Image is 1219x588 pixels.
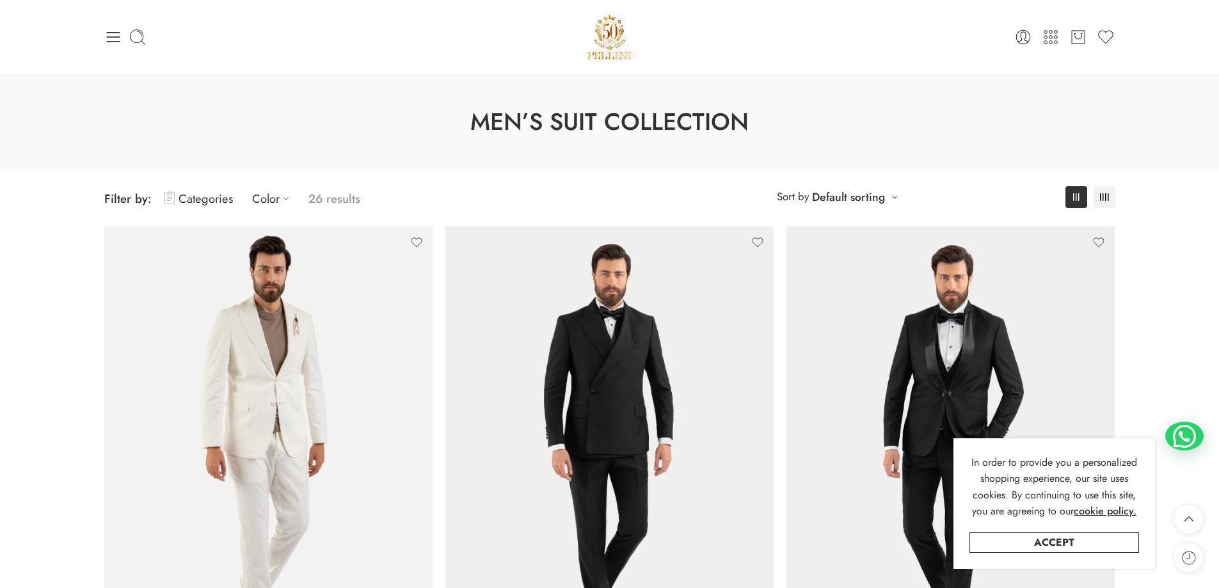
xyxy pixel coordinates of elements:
[812,188,885,206] a: Default sorting
[777,186,809,207] span: Sort by
[308,184,360,214] p: 26 results
[582,10,637,64] a: Pellini -
[1069,28,1087,46] a: Cart
[1014,28,1032,46] a: Login / Register
[164,184,233,214] a: Categories
[969,532,1139,553] a: Accept
[971,455,1137,519] span: In order to provide you a personalized shopping experience, our site uses cookies. By continuing ...
[1074,503,1136,520] a: cookie policy.
[104,190,152,207] span: Filter by:
[32,106,1187,139] h1: Men’s Suit Collection
[582,10,637,64] img: Pellini
[252,184,296,214] a: Color
[1097,28,1115,46] a: Wishlist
